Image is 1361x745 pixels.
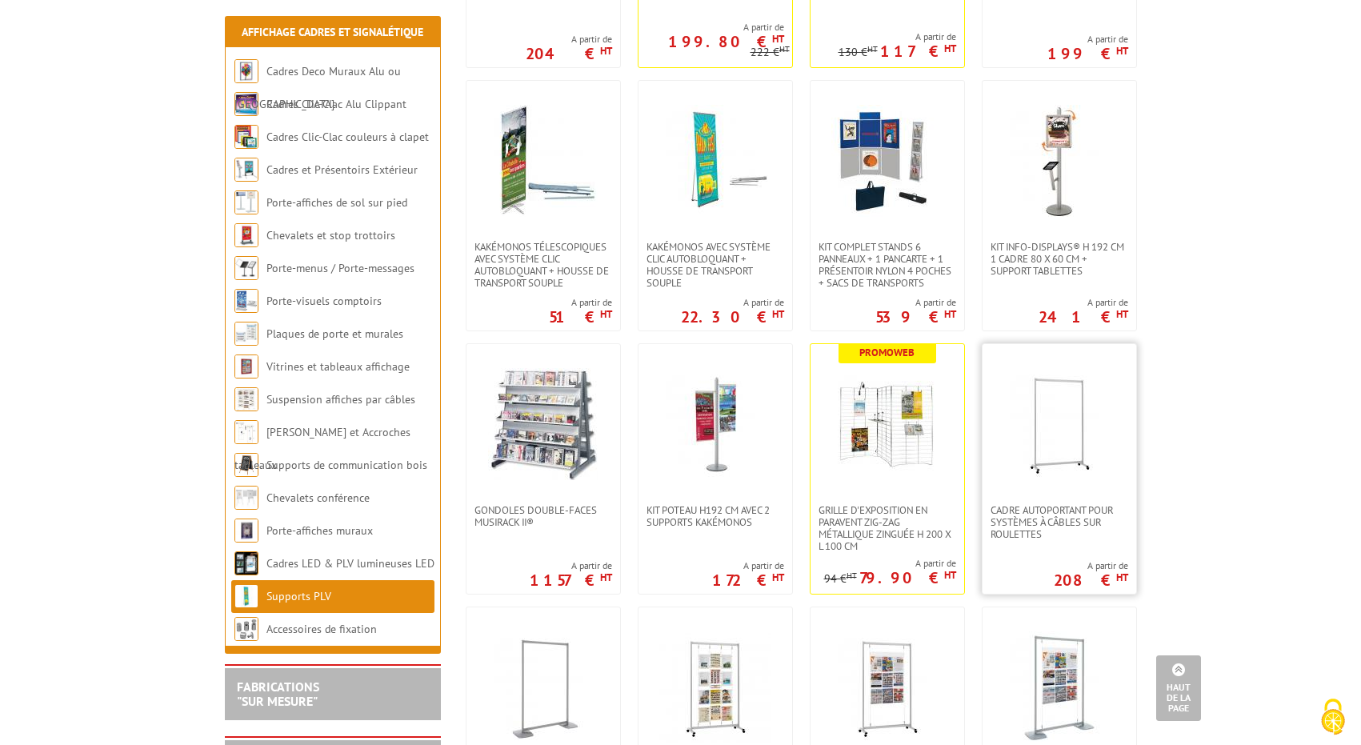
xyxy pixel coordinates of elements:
[466,504,620,528] a: Gondoles double-faces Musirack II®
[234,551,258,575] img: Cadres LED & PLV lumineuses LED
[266,195,407,210] a: Porte-affiches de sol sur pied
[831,631,943,743] img: Kit sur roulettes pour cadre autoportant 9 visuels sur câbles
[526,49,612,58] p: 204 €
[266,294,382,308] a: Porte-visuels comptoirs
[266,326,403,341] a: Plaques de porte et murales
[991,504,1128,540] span: Cadre autoportant pour systèmes à câbles sur roulettes
[266,97,406,111] a: Cadres Clic-Clac Alu Clippant
[839,46,878,58] p: 130 €
[234,256,258,280] img: Porte-menus / Porte-messages
[638,241,792,289] a: kakémonos avec système clic autobloquant + housse de transport souple
[831,105,943,217] img: Kit complet stands 6 panneaux + 1 pancarte + 1 présentoir nylon 4 poches + sacs de transports
[266,491,370,505] a: Chevalets conférence
[487,631,599,743] img: Cadre autoportant pour systèmes à câbles sur socles fixes
[944,568,956,582] sup: HT
[944,42,956,55] sup: HT
[1054,575,1128,585] p: 208 €
[234,425,410,472] a: [PERSON_NAME] et Accroches tableaux
[668,37,784,46] p: 199.80 €
[659,631,771,743] img: Kit sur roulettes cadre autoportant + 12 porte-visuels A4 Portrait
[234,420,258,444] img: Cimaises et Accroches tableaux
[1039,312,1128,322] p: 241 €
[983,504,1136,540] a: Cadre autoportant pour systèmes à câbles sur roulettes
[772,307,784,321] sup: HT
[234,584,258,608] img: Supports PLV
[266,622,377,636] a: Accessoires de fixation
[266,162,418,177] a: Cadres et Présentoirs Extérieur
[237,679,319,709] a: FABRICATIONS"Sur Mesure"
[779,43,790,54] sup: HT
[1039,296,1128,309] span: A partir de
[819,241,956,289] span: Kit complet stands 6 panneaux + 1 pancarte + 1 présentoir nylon 4 poches + sacs de transports
[991,241,1128,277] span: Kit Info-Displays® H 192 cm 1 cadre 80 x 60 cm + support Tablettes
[839,30,956,43] span: A partir de
[659,105,771,217] img: kakémonos avec système clic autobloquant + housse de transport souple
[824,557,956,570] span: A partir de
[266,130,429,144] a: Cadres Clic-Clac couleurs à clapet
[811,504,964,552] a: Grille d'exposition en paravent zig-zag métallique Zinguée H 200 x L 100 cm
[1116,571,1128,584] sup: HT
[600,307,612,321] sup: HT
[234,190,258,214] img: Porte-affiches de sol sur pied
[1116,307,1128,321] sup: HT
[242,25,423,39] a: Affichage Cadres et Signalétique
[1054,559,1128,572] span: A partir de
[266,589,331,603] a: Supports PLV
[983,241,1136,277] a: Kit Info-Displays® H 192 cm 1 cadre 80 x 60 cm + support Tablettes
[530,575,612,585] p: 1157 €
[1003,368,1115,480] img: Cadre autoportant pour systèmes à câbles sur roulettes
[646,504,784,528] span: Kit poteau H192 cm avec 2 supports kakémonos
[234,158,258,182] img: Cadres et Présentoirs Extérieur
[266,261,414,275] a: Porte-menus / Porte-messages
[638,21,784,34] span: A partir de
[549,296,612,309] span: A partir de
[234,59,258,83] img: Cadres Deco Muraux Alu ou Bois
[824,573,857,585] p: 94 €
[474,241,612,289] span: Kakémonos télescopiques avec système clic autobloquant + housse de transport souple
[1313,697,1353,737] img: Cookies (fenêtre modale)
[266,359,410,374] a: Vitrines et tableaux affichage
[659,368,771,480] img: Kit poteau H192 cm avec 2 supports kakémonos
[488,368,598,480] img: Gondoles double-faces Musirack II®
[859,573,956,583] p: 79.90 €
[234,519,258,543] img: Porte-affiches muraux
[234,486,258,510] img: Chevalets conférence
[811,241,964,289] a: Kit complet stands 6 panneaux + 1 pancarte + 1 présentoir nylon 4 poches + sacs de transports
[234,322,258,346] img: Plaques de porte et murales
[944,307,956,321] sup: HT
[1047,33,1128,46] span: A partir de
[234,617,258,641] img: Accessoires de fixation
[875,312,956,322] p: 539 €
[466,241,620,289] a: Kakémonos télescopiques avec système clic autobloquant + housse de transport souple
[1305,691,1361,745] button: Cookies (fenêtre modale)
[712,575,784,585] p: 172 €
[772,571,784,584] sup: HT
[772,32,784,46] sup: HT
[1003,105,1115,217] img: Kit Info-Displays® H 192 cm 1 cadre 80 x 60 cm + support Tablettes
[600,571,612,584] sup: HT
[487,105,599,217] img: Kakémonos télescopiques avec système clic autobloquant + housse de transport souple
[1116,44,1128,58] sup: HT
[549,312,612,322] p: 51 €
[1047,49,1128,58] p: 199 €
[638,504,792,528] a: Kit poteau H192 cm avec 2 supports kakémonos
[751,46,790,58] p: 222 €
[831,368,943,480] img: Grille d'exposition en paravent zig-zag métallique Zinguée H 200 x L 100 cm
[474,504,612,528] span: Gondoles double-faces Musirack II®
[681,296,784,309] span: A partir de
[819,504,956,552] span: Grille d'exposition en paravent zig-zag métallique Zinguée H 200 x L 100 cm
[867,43,878,54] sup: HT
[266,556,434,571] a: Cadres LED & PLV lumineuses LED
[234,64,401,111] a: Cadres Deco Muraux Alu ou [GEOGRAPHIC_DATA]
[234,223,258,247] img: Chevalets et stop trottoirs
[266,228,395,242] a: Chevalets et stop trottoirs
[234,354,258,379] img: Vitrines et tableaux affichage
[681,312,784,322] p: 22.30 €
[234,125,258,149] img: Cadres Clic-Clac couleurs à clapet
[526,33,612,46] span: A partir de
[1156,655,1201,721] a: Haut de la page
[600,44,612,58] sup: HT
[875,296,956,309] span: A partir de
[266,392,415,407] a: Suspension affiches par câbles
[712,559,784,572] span: A partir de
